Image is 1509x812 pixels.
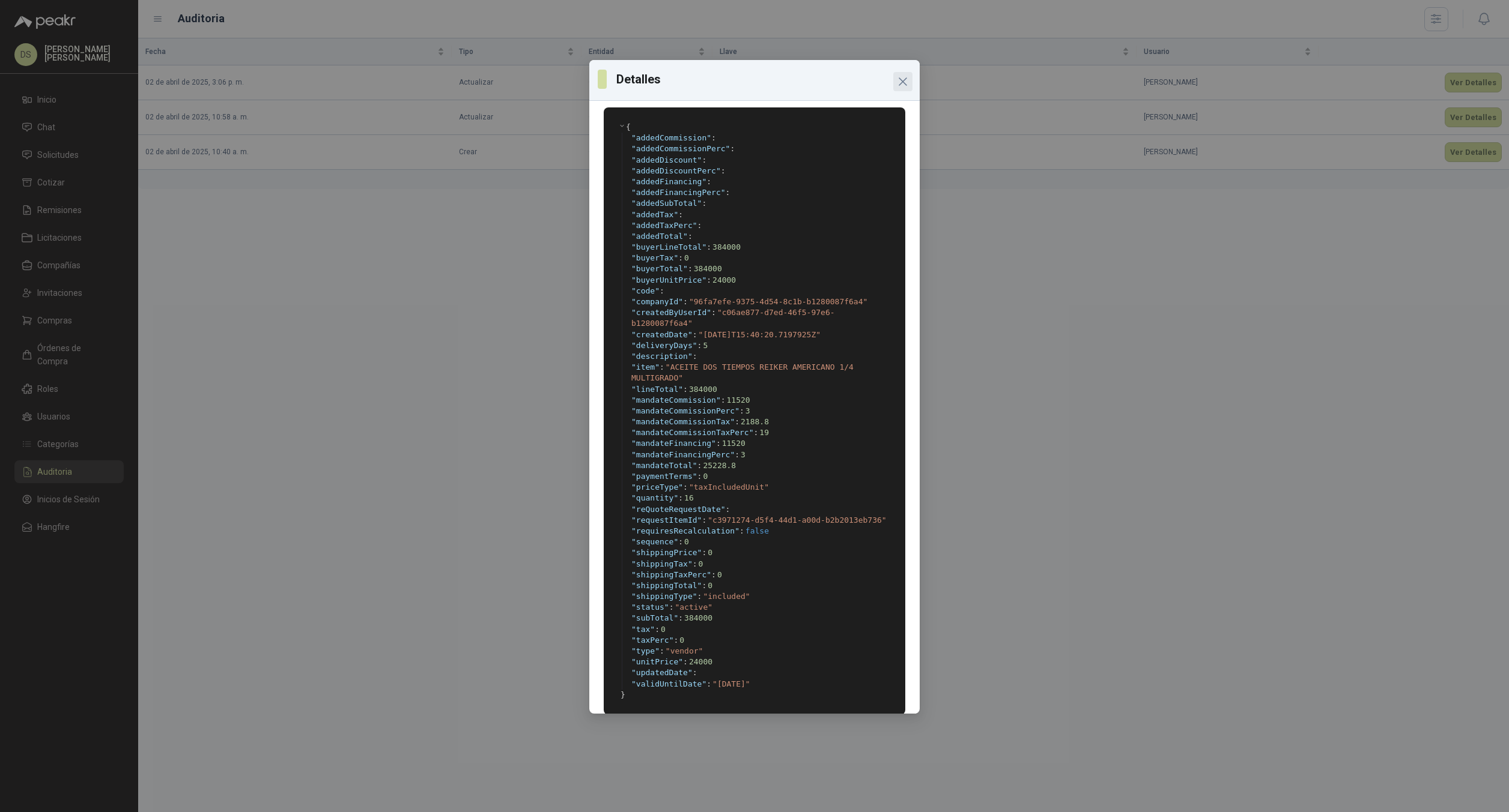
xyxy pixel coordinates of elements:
[697,221,702,230] span: :
[739,406,744,415] span: :
[636,144,726,153] span: addedCommissionPerc
[631,221,636,230] span: "
[631,264,636,273] span: "
[694,297,863,306] span: 96fa7efe-9375-4d54-8c1b-b1280087f6a4
[631,330,636,339] span: "
[636,188,721,197] span: addedFinancingPerc
[726,188,730,197] span: :
[673,537,678,546] span: "
[693,668,697,677] span: :
[678,483,683,492] span: "
[727,395,750,404] span: 11520
[689,297,694,306] span: "
[631,362,636,371] span: "
[636,166,716,175] span: addedDiscountPerc
[683,657,688,666] span: :
[706,275,711,284] span: :
[678,657,683,666] span: "
[631,308,835,328] span: c06ae877-d7ed-46f5-97e6-b1280087f6a4
[745,526,769,535] span: false
[655,362,660,371] span: "
[702,155,706,164] span: :
[697,516,702,525] span: "
[716,395,721,404] span: "
[678,493,683,502] span: :
[730,450,735,459] span: "
[721,166,726,175] span: :
[636,406,735,415] span: mandateCommissionPerc
[631,286,636,295] span: "
[636,483,678,492] span: priceType
[697,592,702,601] span: :
[816,330,821,339] span: "
[636,232,683,241] span: addedTotal
[684,253,689,262] span: 0
[631,308,636,317] span: "
[631,636,636,645] span: "
[678,373,683,382] span: "
[621,690,625,699] span: }
[711,133,716,142] span: :
[739,526,744,535] span: :
[636,581,697,590] span: shippingTotal
[631,592,636,601] span: "
[702,581,706,590] span: :
[697,581,702,590] span: "
[678,210,683,219] span: :
[636,636,669,645] span: taxPerc
[683,264,688,273] span: "
[721,188,726,197] span: "
[679,603,708,612] span: active
[712,275,736,284] span: 24000
[688,264,693,273] span: :
[631,625,636,634] span: "
[631,450,636,459] span: "
[673,253,678,262] span: "
[636,352,688,361] span: description
[631,341,636,350] span: "
[631,526,636,535] span: "
[678,613,683,622] span: :
[764,483,769,492] span: "
[679,636,684,645] span: 0
[749,428,754,437] span: "
[735,526,739,535] span: "
[636,439,711,448] span: mandateFinancing
[664,603,669,612] span: "
[694,483,764,492] span: taxIncludedUnit
[636,221,693,230] span: addedTaxPerc
[631,537,636,546] span: "
[673,210,678,219] span: "
[702,275,706,284] span: "
[699,559,703,568] span: 0
[631,385,636,394] span: "
[741,417,769,426] span: 2188.8
[636,472,693,481] span: paymentTerms
[636,646,655,655] span: type
[711,439,716,448] span: "
[631,177,636,186] span: "
[706,570,711,579] span: "
[689,385,717,394] span: 384000
[702,242,706,251] span: "
[711,308,716,317] span: :
[636,668,688,677] span: updatedDate
[631,570,636,579] span: "
[716,439,721,448] span: :
[631,516,636,525] span: "
[631,362,854,382] span: ACEITE DOS TIEMPOS REIKER AMERICANO 1/4 MULTIGRADO
[631,548,636,557] span: "
[697,155,702,164] span: "
[660,362,664,371] span: :
[693,559,697,568] span: :
[636,417,730,426] span: mandateCommissionTax
[636,592,693,601] span: shippingType
[631,646,636,655] span: "
[636,385,678,394] span: lineTotal
[631,232,636,241] span: "
[673,493,678,502] span: "
[697,472,702,481] span: :
[693,352,697,361] span: :
[688,319,693,328] span: "
[683,297,688,306] span: :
